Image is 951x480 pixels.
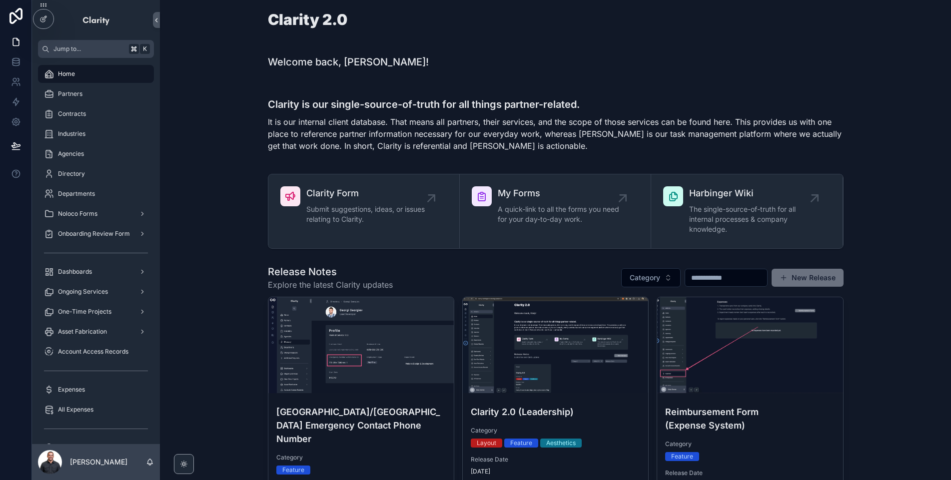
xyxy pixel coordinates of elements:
[82,12,110,28] img: App logo
[38,105,154,123] a: Contracts
[58,170,85,178] span: Directory
[58,406,93,414] span: All Expenses
[58,230,130,238] span: Onboarding Review Form
[38,125,154,143] a: Industries
[38,85,154,103] a: Partners
[38,185,154,203] a: Departments
[471,468,640,476] span: [DATE]
[58,190,95,198] span: Departments
[58,444,86,452] span: My Forms
[58,70,75,78] span: Home
[268,279,393,291] span: Explore the latest Clarity updates
[657,297,843,393] div: Publish-Release-—-Release-Notes-Clarity-2.0-2024-06-05-at-3.31.01-PM.jpg
[58,130,85,138] span: Industries
[58,348,128,356] span: Account Access Records
[671,452,693,461] div: Feature
[38,381,154,399] a: Expenses
[38,263,154,281] a: Dashboards
[630,273,660,283] span: Category
[689,186,814,200] span: Harbinger Wiki
[665,405,835,432] h4: Reimbursement Form (Expense System)
[268,97,844,112] h3: Clarity is our single-source-of-truth for all things partner-related.
[38,323,154,341] a: Asset Fabrication
[477,439,496,448] div: Layout
[38,145,154,163] a: Agencies
[460,174,651,248] a: My FormsA quick-link to all the forms you need for your day-to-day work.
[772,269,844,287] button: New Release
[38,205,154,223] a: Noloco Forms
[276,454,446,462] span: Category
[58,308,111,316] span: One-Time Projects
[471,456,640,464] span: Release Date
[38,65,154,83] a: Home
[38,343,154,361] a: Account Access Records
[268,116,844,152] p: It is our internal client database. That means all partners, their services, and the scope of tho...
[268,55,429,69] h1: Welcome back, [PERSON_NAME]!
[58,150,84,158] span: Agencies
[471,427,640,435] span: Category
[268,12,347,27] h1: Clarity 2.0
[665,440,835,448] span: Category
[471,405,640,419] h4: Clarity 2.0 (Leadership)
[58,288,108,296] span: Ongoing Services
[268,265,393,279] h1: Release Notes
[32,58,160,444] div: scrollable content
[665,469,835,477] span: Release Date
[498,186,623,200] span: My Forms
[463,297,648,393] div: Home-Clarity-2.0-2024-06-03-at-1.31.18-PM.jpg
[70,457,127,467] p: [PERSON_NAME]
[38,165,154,183] a: Directory
[38,40,154,58] button: Jump to...K
[38,283,154,301] a: Ongoing Services
[276,405,446,446] h4: [GEOGRAPHIC_DATA]/[GEOGRAPHIC_DATA] Emergency Contact Phone Number
[689,204,814,234] span: The single-source-of-truth for all internal processes & company knowledge.
[58,90,82,98] span: Partners
[58,328,107,336] span: Asset Fabrication
[38,303,154,321] a: One-Time Projects
[546,439,576,448] div: Aesthetics
[306,204,431,224] span: Submit suggestions, ideas, or issues relating to Clarity.
[510,439,532,448] div: Feature
[58,386,85,394] span: Expenses
[58,268,92,276] span: Dashboards
[38,439,154,457] a: My Forms
[58,210,97,218] span: Noloco Forms
[38,225,154,243] a: Onboarding Review Form
[268,297,454,393] div: Georgi-Georgiev-—-Directory-Clarity-2.0-2024-12-16-at-10.28.43-AM.jpg
[651,174,843,248] a: Harbinger WikiThe single-source-of-truth for all internal processes & company knowledge.
[58,110,86,118] span: Contracts
[306,186,431,200] span: Clarity Form
[621,268,681,287] button: Select Button
[282,466,304,475] div: Feature
[53,45,125,53] span: Jump to...
[38,401,154,419] a: All Expenses
[498,204,623,224] span: A quick-link to all the forms you need for your day-to-day work.
[141,45,149,53] span: K
[268,174,460,248] a: Clarity FormSubmit suggestions, ideas, or issues relating to Clarity.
